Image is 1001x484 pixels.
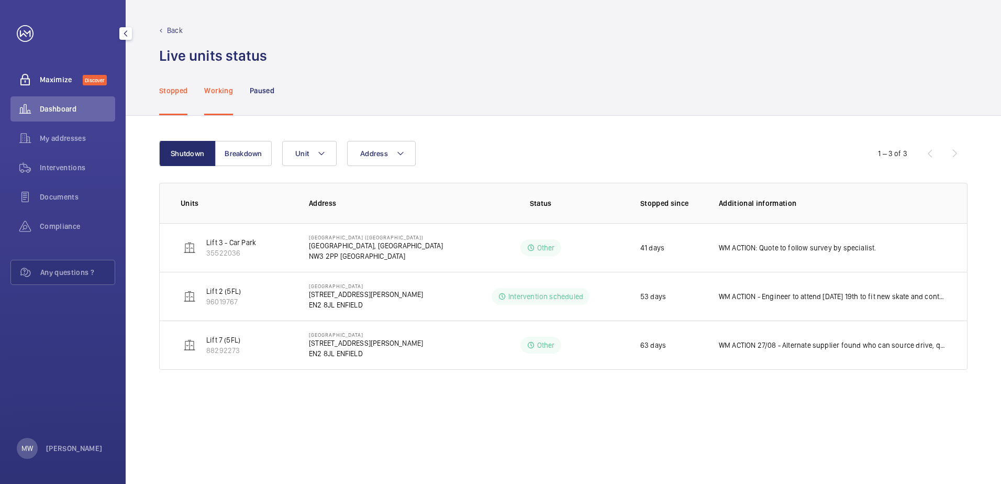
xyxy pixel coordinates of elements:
p: Stopped [159,85,187,96]
button: Address [347,141,416,166]
p: EN2 8JL ENFIELD [309,300,423,310]
p: [PERSON_NAME] [46,443,103,454]
img: elevator.svg [183,241,196,254]
p: Units [181,198,292,208]
p: EN2 8JL ENFIELD [309,348,423,359]
p: 88292273 [206,345,240,356]
p: [GEOGRAPHIC_DATA], [GEOGRAPHIC_DATA] [309,240,443,251]
p: Other [537,340,555,350]
span: Maximize [40,74,83,85]
span: Discover [83,75,107,85]
img: elevator.svg [183,339,196,351]
button: Shutdown [159,141,216,166]
p: WM ACTION: Quote to follow survey by specialist. [719,243,876,253]
p: Other [537,243,555,253]
p: [GEOGRAPHIC_DATA] [309,283,423,289]
p: 53 days [640,291,666,302]
p: [GEOGRAPHIC_DATA] ([GEOGRAPHIC_DATA]) [309,234,443,240]
p: Lift 7 (5FL) [206,335,240,345]
img: elevator.svg [183,290,196,303]
p: WM ACTION 27/08 - Alternate supplier found who can source drive, quote to follow. WM ACTION:NDC a... [719,340,946,350]
p: Working [204,85,232,96]
button: Unit [282,141,337,166]
p: 41 days [640,243,664,253]
p: Address [309,198,458,208]
p: Intervention scheduled [508,291,583,302]
p: Lift 2 (5FL) [206,286,241,296]
span: Documents [40,192,115,202]
span: Dashboard [40,104,115,114]
span: Address [360,149,388,158]
p: Additional information [719,198,946,208]
p: 35522036 [206,248,256,258]
p: Stopped since [640,198,702,208]
p: Status [465,198,616,208]
p: Back [167,25,183,36]
button: Breakdown [215,141,272,166]
span: Unit [295,149,309,158]
span: My addresses [40,133,115,144]
span: Interventions [40,162,115,173]
div: 1 – 3 of 3 [878,148,907,159]
p: Paused [250,85,274,96]
span: Any questions ? [40,267,115,278]
p: Lift 3 - Car Park [206,237,256,248]
span: Compliance [40,221,115,232]
h1: Live units status [159,46,267,65]
p: WM ACTION - Engineer to attend [DATE] 19th to fit new skate and contact. WM ACTION: Skate and loc... [719,291,946,302]
p: [STREET_ADDRESS][PERSON_NAME] [309,289,423,300]
p: MW [21,443,33,454]
p: NW3 2PP [GEOGRAPHIC_DATA] [309,251,443,261]
p: [GEOGRAPHIC_DATA] [309,332,423,338]
p: [STREET_ADDRESS][PERSON_NAME] [309,338,423,348]
p: 96019767 [206,296,241,307]
p: 63 days [640,340,666,350]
